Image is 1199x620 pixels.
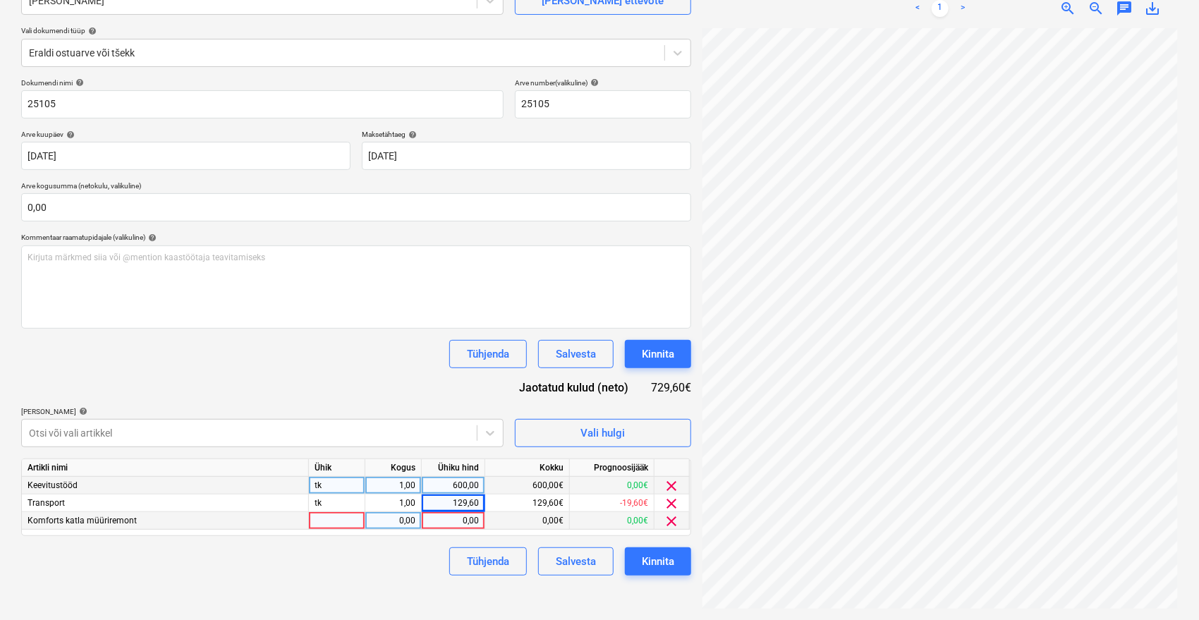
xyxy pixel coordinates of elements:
div: Kokku [485,459,570,477]
input: Arve number [515,90,691,118]
div: -19,60€ [570,494,655,512]
button: Salvesta [538,547,614,576]
div: Kogus [365,459,422,477]
button: Kinnita [625,340,691,368]
div: 0,00 [371,512,415,530]
span: clear [664,478,681,494]
span: help [85,27,97,35]
span: help [63,130,75,139]
div: Kinnita [642,345,674,363]
div: Ühik [309,459,365,477]
div: 600,00 [427,477,479,494]
div: Arve number (valikuline) [515,78,691,87]
span: help [76,407,87,415]
span: help [406,130,417,139]
button: Tühjenda [449,547,527,576]
div: 0,00€ [485,512,570,530]
button: Tühjenda [449,340,527,368]
div: 0,00€ [570,512,655,530]
div: 600,00€ [485,477,570,494]
div: Kommentaar raamatupidajale (valikuline) [21,233,691,242]
div: Salvesta [556,345,596,363]
input: Arve kuupäeva pole määratud. [21,142,351,170]
div: Salvesta [556,552,596,571]
div: Kinnita [642,552,674,571]
div: tk [309,477,365,494]
div: Dokumendi nimi [21,78,504,87]
div: Artikli nimi [22,459,309,477]
span: help [73,78,84,87]
span: Transport [28,498,65,508]
button: Vali hulgi [515,419,691,447]
span: help [588,78,599,87]
div: 129,60€ [485,494,570,512]
div: Ühiku hind [422,459,485,477]
div: Tühjenda [467,552,509,571]
div: Vali hulgi [580,424,625,442]
div: Tühjenda [467,345,509,363]
span: Komforts katla müüriremont [28,516,137,525]
div: 0,00 [427,512,479,530]
div: Arve kuupäev [21,130,351,139]
button: Kinnita [625,547,691,576]
div: Prognoosijääk [570,459,655,477]
div: 1,00 [371,494,415,512]
div: 0,00€ [570,477,655,494]
input: Tähtaega pole määratud [362,142,691,170]
div: Vali dokumendi tüüp [21,26,691,35]
div: Maksetähtaeg [362,130,691,139]
div: tk [309,494,365,512]
span: Keevitustööd [28,480,78,490]
div: [PERSON_NAME] [21,407,504,416]
div: Jaotatud kulud (neto) [508,379,651,396]
button: Salvesta [538,340,614,368]
span: clear [664,495,681,512]
div: 729,60€ [651,379,691,396]
input: Arve kogusumma (netokulu, valikuline) [21,193,691,221]
p: Arve kogusumma (netokulu, valikuline) [21,181,691,193]
div: 1,00 [371,477,415,494]
span: help [145,233,157,242]
input: Dokumendi nimi [21,90,504,118]
span: clear [664,513,681,530]
div: 129,60 [427,494,479,512]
